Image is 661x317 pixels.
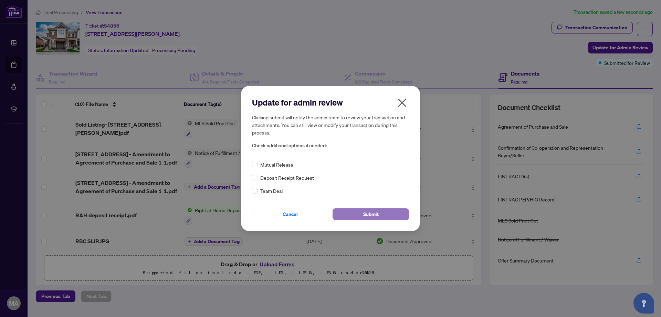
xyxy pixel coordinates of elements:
span: Team Deal [260,187,283,195]
span: Check additional options if needed: [252,142,409,150]
span: close [397,97,408,108]
span: Submit [363,209,379,220]
button: Submit [333,208,409,220]
span: Cancel [283,209,298,220]
h2: Update for admin review [252,97,409,108]
span: Mutual Release [260,161,293,168]
h5: Clicking submit will notify the admin team to review your transaction and attachments. You can st... [252,113,409,136]
span: Deposit Receipt Request [260,174,314,181]
button: Open asap [633,293,654,314]
button: Cancel [252,208,328,220]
